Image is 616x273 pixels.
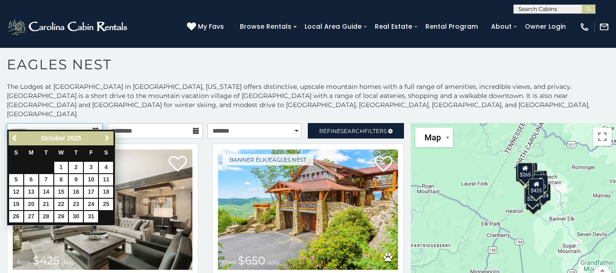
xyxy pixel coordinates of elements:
[528,179,544,196] div: $425
[415,128,453,147] button: Change map style
[39,211,53,222] a: 28
[39,174,53,185] a: 7
[17,259,31,266] span: from
[218,149,398,270] img: The Rock at Eagles Nest
[218,149,398,270] a: The Rock at Eagles Nest from $650 daily
[9,199,23,210] a: 19
[84,199,98,210] a: 24
[69,199,83,210] a: 23
[33,254,60,267] span: $425
[198,22,224,31] span: My Favs
[84,174,98,185] a: 10
[424,133,441,142] span: Map
[187,22,226,32] a: My Favs
[99,186,113,198] a: 18
[62,259,74,266] span: daily
[14,149,18,156] span: Sunday
[308,123,404,139] a: RefineSearchFilters
[44,149,48,156] span: Tuesday
[523,187,539,205] div: $305
[24,211,38,222] a: 27
[526,192,541,210] div: $215
[9,186,23,198] a: 12
[84,162,98,173] a: 3
[223,259,236,266] span: from
[84,211,98,222] a: 31
[580,22,590,32] img: phone-regular-white.png
[104,134,111,142] span: Next
[99,174,113,185] a: 11
[370,20,417,34] a: Real Estate
[374,155,393,174] a: Add to favorites
[29,149,34,156] span: Monday
[528,170,544,188] div: $315
[169,155,187,174] a: Add to favorites
[67,134,81,142] span: 2025
[39,199,53,210] a: 21
[39,186,53,198] a: 14
[99,199,113,210] a: 25
[421,20,482,34] a: Rental Program
[535,184,550,201] div: $424
[84,186,98,198] a: 17
[89,149,93,156] span: Friday
[517,163,533,180] div: $265
[341,128,364,134] span: Search
[58,149,64,156] span: Wednesday
[267,259,280,266] span: daily
[54,162,68,173] a: 1
[24,174,38,185] a: 6
[9,211,23,222] a: 26
[54,174,68,185] a: 8
[74,149,78,156] span: Thursday
[487,20,516,34] a: About
[7,18,130,36] img: White-1-2.png
[235,20,296,34] a: Browse Rentals
[99,162,113,173] a: 4
[520,20,570,34] a: Owner Login
[223,154,313,165] a: Banner Elk/Eagles Nest
[238,254,265,267] span: $650
[9,174,23,185] a: 5
[519,163,535,180] div: $305
[599,22,609,32] img: mail-regular-white.png
[24,186,38,198] a: 13
[10,133,21,144] a: Previous
[104,149,108,156] span: Saturday
[525,186,540,204] div: $230
[69,211,83,222] a: 30
[11,134,19,142] span: Previous
[69,162,83,173] a: 2
[516,164,531,181] div: $285
[54,186,68,198] a: 15
[319,128,387,134] span: Refine Filters
[101,133,113,144] a: Next
[69,186,83,198] a: 16
[300,20,366,34] a: Local Area Guide
[531,170,547,187] div: $200
[69,174,83,185] a: 9
[593,128,611,146] button: Toggle fullscreen view
[24,199,38,210] a: 20
[54,199,68,210] a: 22
[54,211,68,222] a: 29
[41,134,66,142] span: October
[533,175,548,192] div: $230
